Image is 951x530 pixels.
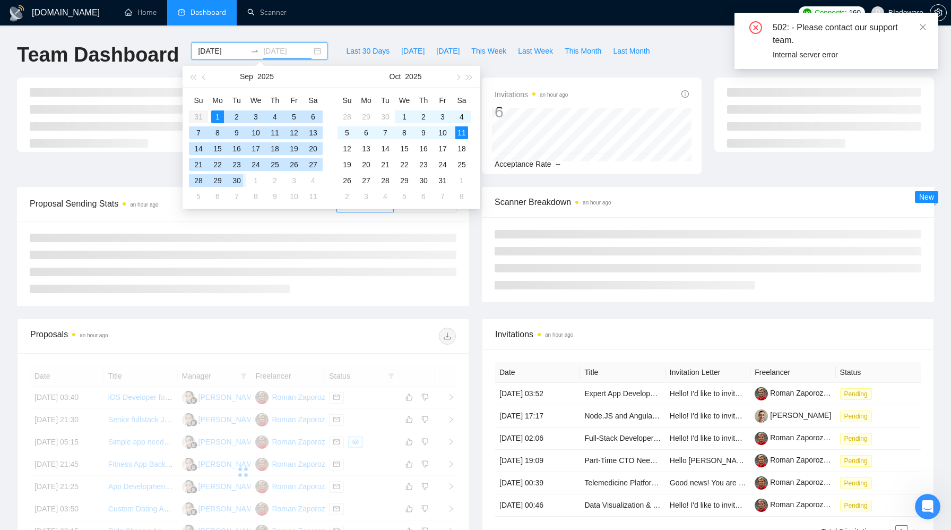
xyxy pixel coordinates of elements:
[192,158,205,171] div: 21
[455,174,468,187] div: 1
[840,455,872,467] span: Pending
[580,383,665,405] td: Expert App Developer Needed for Telemedicine App Completion
[341,142,353,155] div: 12
[433,189,452,204] td: 2025-11-07
[230,126,243,139] div: 9
[395,189,414,204] td: 2025-11-05
[227,173,246,189] td: 2025-09-30
[284,109,304,125] td: 2025-09-05
[341,158,353,171] div: 19
[227,109,246,125] td: 2025-09-02
[304,189,323,204] td: 2025-10-11
[840,389,876,398] a: Pending
[249,158,262,171] div: 24
[249,190,262,203] div: 8
[249,142,262,155] div: 17
[211,190,224,203] div: 6
[80,332,108,338] time: an hour ago
[376,157,395,173] td: 2025-10-21
[191,8,226,17] span: Dashboard
[405,66,421,87] button: 2025
[250,47,259,55] span: swap-right
[436,158,449,171] div: 24
[436,190,449,203] div: 7
[346,45,390,57] span: Last 30 Days
[749,21,762,34] span: close-circle
[227,157,246,173] td: 2025-09-23
[395,125,414,141] td: 2025-10-08
[471,45,506,57] span: This Week
[395,157,414,173] td: 2025-10-22
[284,189,304,204] td: 2025-10-10
[545,332,573,338] time: an hour ago
[840,434,876,442] a: Pending
[495,160,551,168] span: Acceptance Rate
[246,109,265,125] td: 2025-09-03
[395,173,414,189] td: 2025-10-29
[192,142,205,155] div: 14
[755,500,837,509] a: Roman Zaporozhets
[211,174,224,187] div: 29
[665,362,750,383] th: Invitation Letter
[357,92,376,109] th: Mo
[414,92,433,109] th: Th
[189,125,208,141] td: 2025-09-07
[433,157,452,173] td: 2025-10-24
[398,190,411,203] div: 5
[607,42,655,59] button: Last Month
[436,126,449,139] div: 10
[556,160,560,168] span: --
[265,189,284,204] td: 2025-10-09
[398,174,411,187] div: 29
[376,92,395,109] th: Tu
[341,110,353,123] div: 28
[265,141,284,157] td: 2025-09-18
[269,110,281,123] div: 4
[230,174,243,187] div: 30
[227,92,246,109] th: Tu
[357,109,376,125] td: 2025-09-29
[307,158,319,171] div: 27
[495,405,580,428] td: [DATE] 17:17
[269,142,281,155] div: 18
[304,173,323,189] td: 2025-10-04
[930,8,946,17] span: setting
[288,110,300,123] div: 5
[269,190,281,203] div: 9
[230,142,243,155] div: 16
[379,142,392,155] div: 14
[436,45,460,57] span: [DATE]
[192,174,205,187] div: 28
[208,92,227,109] th: Mo
[433,92,452,109] th: Fr
[455,142,468,155] div: 18
[30,197,336,210] span: Proposal Sending Stats
[495,328,921,341] span: Invitations
[340,42,395,59] button: Last 30 Days
[125,8,157,17] a: homeHome
[395,92,414,109] th: We
[915,494,940,519] iframe: Intercom live chat
[257,66,274,87] button: 2025
[249,174,262,187] div: 1
[338,157,357,173] td: 2025-10-19
[269,174,281,187] div: 2
[307,142,319,155] div: 20
[250,47,259,55] span: to
[401,45,425,57] span: [DATE]
[8,5,25,22] img: logo
[750,362,835,383] th: Freelancer
[919,23,927,31] span: close
[433,173,452,189] td: 2025-10-31
[874,9,881,16] span: user
[518,45,553,57] span: Last Week
[840,478,876,487] a: Pending
[307,126,319,139] div: 13
[436,142,449,155] div: 17
[249,110,262,123] div: 3
[376,173,395,189] td: 2025-10-28
[755,433,837,442] a: Roman Zaporozhets
[269,126,281,139] div: 11
[360,110,373,123] div: 29
[452,125,471,141] td: 2025-10-11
